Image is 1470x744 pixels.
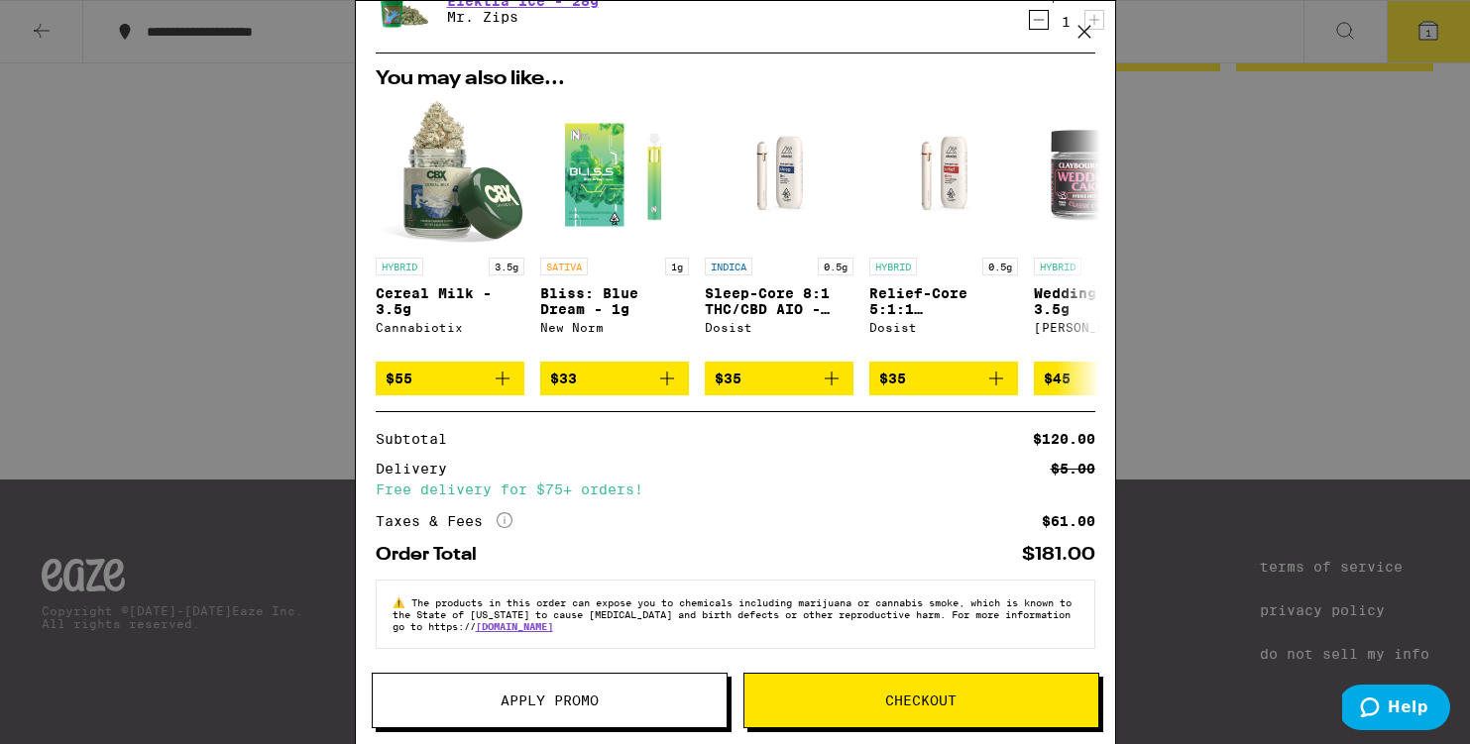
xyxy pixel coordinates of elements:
div: $61.00 [1042,514,1095,528]
p: INDICA [705,258,752,275]
span: $33 [550,371,577,386]
span: $55 [386,371,412,386]
a: Open page for Relief-Core 5:1:1 THC/CBD/CBG AIO - 0.5g from Dosist [869,99,1018,362]
p: SATIVA [540,258,588,275]
button: Add to bag [540,362,689,395]
button: Add to bag [869,362,1018,395]
span: $35 [879,371,906,386]
div: Dosist [869,321,1018,334]
div: Free delivery for $75+ orders! [376,482,1095,496]
button: Add to bag [1034,362,1183,395]
div: $120.00 [1033,432,1095,446]
div: [PERSON_NAME] Co. [1034,321,1183,334]
div: Cannabiotix [376,321,524,334]
img: Dosist - Relief-Core 5:1:1 THC/CBD/CBG AIO - 0.5g [869,99,1018,248]
p: HYBRID [1034,258,1081,275]
button: Add to bag [705,362,853,395]
div: 1 [1049,14,1084,30]
a: [DOMAIN_NAME] [476,620,553,632]
div: Taxes & Fees [376,512,512,530]
div: Subtotal [376,432,461,446]
p: 0.5g [818,258,853,275]
img: Dosist - Sleep-Core 8:1 THC/CBD AIO - 0.5g [705,99,853,248]
p: 0.5g [982,258,1018,275]
span: ⚠️ [393,596,411,608]
span: Checkout [885,693,957,707]
div: Dosist [705,321,853,334]
p: 1g [665,258,689,275]
a: Open page for Bliss: Blue Dream - 1g from New Norm [540,99,689,362]
span: The products in this order can expose you to chemicals including marijuana or cannabis smoke, whi... [393,596,1072,632]
p: Relief-Core 5:1:1 THC/CBD/CBG AIO - 0.5g [869,285,1018,317]
div: Delivery [376,462,461,476]
a: Open page for Sleep-Core 8:1 THC/CBD AIO - 0.5g from Dosist [705,99,853,362]
p: Cereal Milk - 3.5g [376,285,524,317]
p: Wedding Cake - 3.5g [1034,285,1183,317]
a: Open page for Cereal Milk - 3.5g from Cannabiotix [376,99,524,362]
span: Apply Promo [501,693,599,707]
h2: You may also like... [376,69,1095,89]
span: $45 [1044,371,1071,386]
p: 3.5g [489,258,524,275]
span: $35 [715,371,741,386]
button: Checkout [743,673,1099,728]
img: Claybourne Co. - Wedding Cake - 3.5g [1034,99,1183,248]
img: Cannabiotix - Cereal Milk - 3.5g [376,99,524,248]
img: New Norm - Bliss: Blue Dream - 1g [540,99,689,248]
div: $181.00 [1022,546,1095,564]
p: Sleep-Core 8:1 THC/CBD AIO - 0.5g [705,285,853,317]
p: Bliss: Blue Dream - 1g [540,285,689,317]
p: Mr. Zips [447,9,599,25]
button: Decrement [1029,10,1049,30]
div: $5.00 [1051,462,1095,476]
p: HYBRID [869,258,917,275]
button: Apply Promo [372,673,728,728]
div: New Norm [540,321,689,334]
div: Order Total [376,546,491,564]
button: Add to bag [376,362,524,395]
a: Open page for Wedding Cake - 3.5g from Claybourne Co. [1034,99,1183,362]
iframe: Opens a widget where you can find more information [1342,685,1450,734]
